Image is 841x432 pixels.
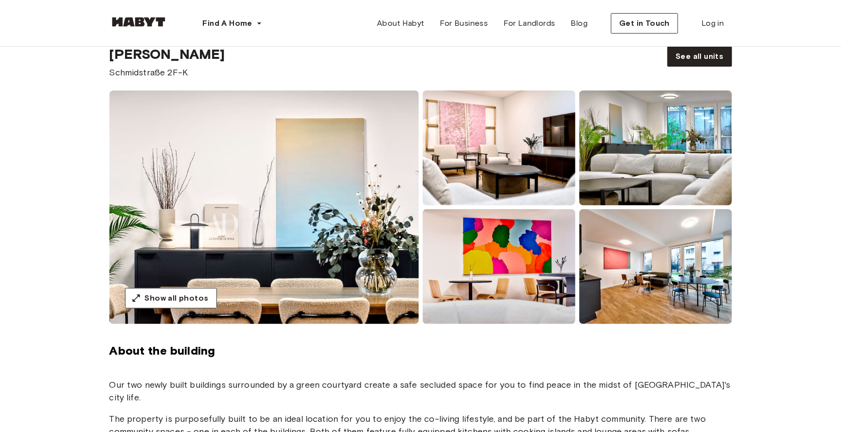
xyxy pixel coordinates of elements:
[571,18,588,29] span: Blog
[432,14,496,33] a: For Business
[667,46,732,67] a: See all units
[109,343,732,358] span: About the building
[701,18,724,29] span: Log in
[125,288,217,308] button: Show all photos
[579,90,732,205] img: room-image
[145,292,209,304] span: Show all photos
[423,90,575,205] img: room-image
[619,18,670,29] span: Get in Touch
[440,18,488,29] span: For Business
[563,14,596,33] a: Blog
[611,13,678,34] button: Get in Touch
[203,18,252,29] span: Find A Home
[496,14,563,33] a: For Landlords
[109,378,732,404] p: Our two newly built buildings surrounded by a green courtyard create a safe secluded space for yo...
[377,18,424,29] span: About Habyt
[109,46,225,62] span: [PERSON_NAME]
[109,17,168,27] img: Habyt
[503,18,555,29] span: For Landlords
[195,14,270,33] button: Find A Home
[109,90,419,324] img: room-image
[369,14,432,33] a: About Habyt
[579,209,732,324] img: room-image
[109,66,225,79] span: Schmidstraße 2F-K
[676,51,723,62] span: See all units
[694,14,732,33] a: Log in
[423,209,575,324] img: room-image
